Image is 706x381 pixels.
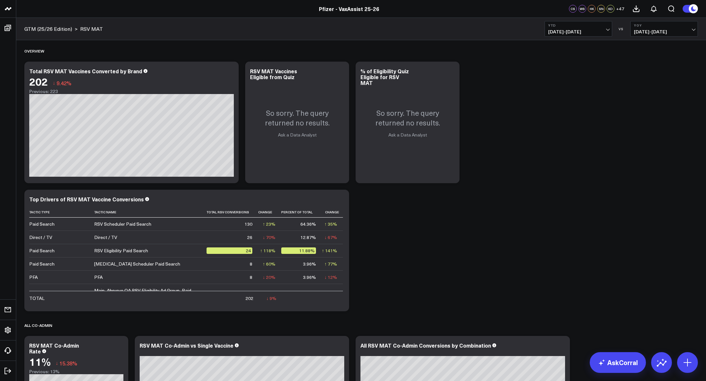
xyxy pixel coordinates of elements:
[24,318,52,333] div: ALL CO-ADMIN
[578,5,586,13] div: WS
[616,5,624,13] button: +47
[29,369,123,374] div: Previous: 13%
[252,108,343,127] p: So sorry. The query returned no results.
[324,234,337,241] div: ↓ 67%
[260,247,275,254] div: ↑ 118%
[140,342,233,349] div: RSV MAT Co-Admin vs Single Vaccine
[207,207,258,218] th: Total Rsv Conversions
[250,274,252,280] div: 8
[266,295,276,302] div: ↓ 9%
[250,67,297,80] div: RSV MAT Vaccines Eligible from Quiz
[335,291,337,297] div: -
[274,291,275,297] div: -
[24,25,72,32] a: GTM (25/26 Edition)
[322,207,343,218] th: Change
[569,5,577,13] div: CS
[29,261,55,267] div: Paid Search
[615,27,627,31] div: VS
[94,261,180,267] div: [MEDICAL_DATA] Scheduler Paid Search
[548,23,609,27] b: YTD
[634,29,694,34] span: [DATE] - [DATE]
[634,23,694,27] b: YoY
[29,356,51,367] div: 11%
[29,196,144,203] div: Top Drivers of RSV MAT Vaccine Conversions
[545,21,612,37] button: YTD[DATE]-[DATE]
[607,5,614,13] div: KD
[258,207,281,218] th: Change
[597,5,605,13] div: SN
[324,221,337,227] div: ↑ 35%
[94,221,151,227] div: RSV Scheduler Paid Search
[616,6,624,11] span: + 47
[324,261,337,267] div: ↑ 77%
[29,247,55,254] div: Paid Search
[29,76,48,87] div: 202
[263,274,275,280] div: ↓ 20%
[29,207,94,218] th: Tactic Type
[80,25,103,32] a: RSV MAT
[207,247,252,254] div: 24
[29,67,142,75] div: Total RSV MAT Vaccines Converted by Brand
[263,221,275,227] div: ↑ 23%
[300,234,316,241] div: 12.87%
[278,132,317,138] a: Ask a Data Analyst
[59,360,77,367] span: 15.38%
[29,89,234,94] div: Previous: 223
[29,221,55,227] div: Paid Search
[94,274,103,280] div: PFA
[247,234,252,241] div: 26
[324,274,337,280] div: ↓ 12%
[24,25,78,32] div: >
[56,359,58,367] span: ↓
[29,234,52,241] div: Direct / TV
[590,352,646,373] a: AskCorral
[94,287,201,300] div: Main_Abrysvo OA RSV Eligibility Ad Group_Paid Search_092024
[245,221,252,227] div: 130
[94,234,117,241] div: Direct / TV
[250,291,252,297] div: 2
[57,79,71,87] span: 9.42%
[263,261,275,267] div: ↑ 60%
[29,295,44,302] div: TOTAL
[246,295,253,302] div: 202
[630,21,698,37] button: YoY[DATE]-[DATE]
[94,207,207,218] th: Tactic Name
[319,5,379,12] a: Pfizer - VaxAssist 25-26
[29,291,55,297] div: Paid Search
[24,43,44,58] div: Overview
[360,67,409,86] div: % of Eligibility Quiz Eligible for RSV MAT
[250,261,252,267] div: 8
[263,234,275,241] div: ↓ 70%
[548,29,609,34] span: [DATE] - [DATE]
[94,247,148,254] div: RSV Eligibility Paid Search
[281,247,316,254] div: 11.88%
[588,5,596,13] div: HK
[53,79,55,87] span: ↓
[388,132,427,138] a: Ask a Data Analyst
[281,207,322,218] th: Percent Of Total
[322,247,337,254] div: ↑ 141%
[303,274,316,280] div: 3.96%
[360,342,491,349] div: All RSV MAT Co-Admin Conversions by Combination
[362,108,453,127] p: So sorry. The query returned no results.
[303,291,316,297] div: 0.99%
[303,261,316,267] div: 3.96%
[300,221,316,227] div: 64.36%
[29,274,38,280] div: PFA
[29,342,79,355] div: RSV MAT Co-Admin Rate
